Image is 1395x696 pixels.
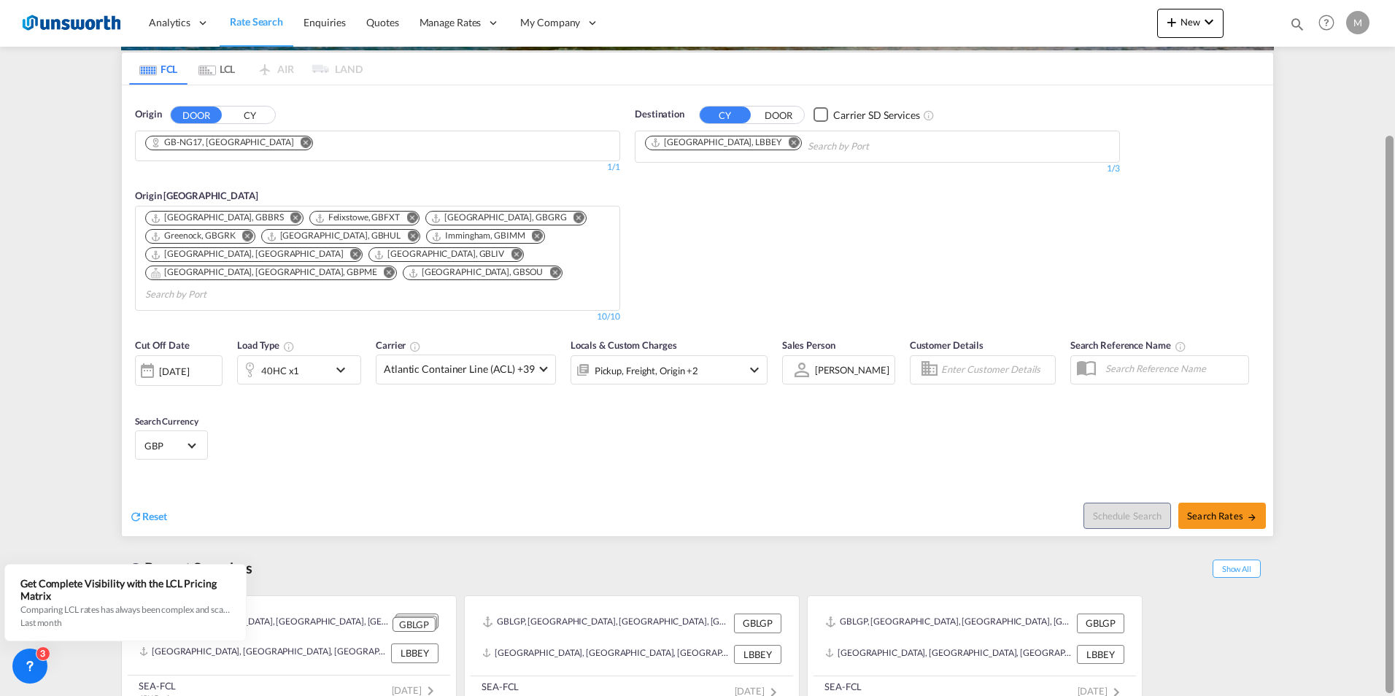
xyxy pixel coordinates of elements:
[923,109,935,121] md-icon: Unchecked: Search for CY (Container Yard) services for all selected carriers.Checked : Search for...
[520,15,580,30] span: My Company
[150,136,293,149] div: GB-NG17, Ashfield
[150,230,236,242] div: Greenock, GBGRK
[1314,10,1339,35] span: Help
[376,339,421,351] span: Carrier
[540,266,562,281] button: Remove
[150,266,380,279] div: Press delete to remove this chip.
[941,359,1051,381] input: Enter Customer Details
[374,266,396,281] button: Remove
[121,552,258,584] div: Recent Searches
[431,230,525,242] div: Immingham, GBIMM
[1163,13,1180,31] md-icon: icon-plus 400-fg
[482,614,730,633] div: GBLGP, London Gateway Port, United Kingdom, GB & Ireland, Europe
[409,341,421,352] md-icon: The selected Trucker/Carrierwill be displayed in the rate results If the rates are from another f...
[430,212,570,224] div: Press delete to remove this chip.
[139,643,387,662] div: LBBEY, Beirut, Lebanon, Levante, Middle East
[150,266,377,279] div: Portsmouth, HAM, GBPME
[159,365,189,378] div: [DATE]
[397,212,419,226] button: Remove
[233,230,255,244] button: Remove
[430,212,567,224] div: Grangemouth, GBGRG
[420,15,482,30] span: Manage Rates
[290,136,312,151] button: Remove
[814,359,891,380] md-select: Sales Person: Monica Nam
[1213,560,1261,578] span: Show All
[650,136,782,149] div: Beirut, LBBEY
[261,360,299,381] div: 40HC x1
[135,384,146,403] md-datepicker: Select
[782,339,835,351] span: Sales Person
[635,107,684,122] span: Destination
[384,362,535,376] span: Atlantic Container Line (ACL) +39
[230,15,283,28] span: Rate Search
[597,311,620,323] div: 10/10
[482,645,730,664] div: LBBEY, Beirut, Lebanon, Levante, Middle East
[1289,16,1305,32] md-icon: icon-magnify
[129,53,363,85] md-pagination-wrapper: Use the left and right arrow keys to navigate between tabs
[150,212,284,224] div: Bristol, GBBRS
[374,248,504,260] div: Liverpool, GBLIV
[143,206,612,306] md-chips-wrap: Chips container. Use arrow keys to select chips.
[408,266,544,279] div: Southampton, GBSOU
[808,135,946,158] input: Chips input.
[237,355,361,384] div: 40HC x1icon-chevron-down
[281,212,303,226] button: Remove
[237,339,295,351] span: Load Type
[595,360,698,381] div: Pickup Freight Origin Destination Factory Stuffing
[150,212,287,224] div: Press delete to remove this chip.
[1070,339,1186,351] span: Search Reference Name
[139,679,176,692] div: SEA-FCL
[700,107,751,123] button: CY
[833,108,920,123] div: Carrier SD Services
[398,230,420,244] button: Remove
[224,107,275,123] button: CY
[314,212,400,224] div: Felixstowe, GBFXT
[283,341,295,352] md-icon: icon-information-outline
[1157,9,1224,38] button: icon-plus 400-fgNewicon-chevron-down
[1314,10,1346,36] div: Help
[340,248,362,263] button: Remove
[814,107,920,123] md-checkbox: Checkbox No Ink
[1346,11,1369,34] div: M
[266,230,401,242] div: Hull, GBHUL
[522,230,544,244] button: Remove
[815,364,889,376] div: [PERSON_NAME]
[825,614,1073,633] div: GBLGP, London Gateway Port, United Kingdom, GB & Ireland, Europe
[501,248,523,263] button: Remove
[1163,16,1218,28] span: New
[129,510,142,523] md-icon: icon-refresh
[144,439,185,452] span: GBP
[332,361,357,379] md-icon: icon-chevron-down
[482,680,519,693] div: SEA-FCL
[1247,512,1257,522] md-icon: icon-arrow-right
[734,645,781,664] div: LBBEY
[431,230,528,242] div: Press delete to remove this chip.
[393,617,436,633] div: GBLGP
[734,614,781,633] div: GBLGP
[142,510,167,522] span: Reset
[139,614,389,632] div: GBLGP, London Gateway Port, United Kingdom, GB & Ireland, Europe
[571,339,677,351] span: Locals & Custom Charges
[304,16,346,28] span: Enquiries
[135,355,223,386] div: [DATE]
[129,53,188,85] md-tab-item: FCL
[1083,503,1171,529] button: Note: By default Schedule search will only considerorigin ports, destination ports and cut off da...
[1077,614,1124,633] div: GBLGP
[779,136,801,151] button: Remove
[171,107,222,123] button: DOOR
[374,248,507,260] div: Press delete to remove this chip.
[1289,16,1305,38] div: icon-magnify
[1178,503,1266,529] button: Search Ratesicon-arrow-right
[825,645,1073,664] div: LBBEY, Beirut, Lebanon, Levante, Middle East
[746,361,763,379] md-icon: icon-chevron-down
[143,131,325,157] md-chips-wrap: Chips container. Use arrow keys to select chips.
[150,248,343,260] div: London Gateway Port, GBLGP
[135,190,258,201] span: Origin [GEOGRAPHIC_DATA]
[150,136,296,149] div: Press delete to remove this chip.
[1098,357,1248,379] input: Search Reference Name
[150,248,346,260] div: Press delete to remove this chip.
[150,230,239,242] div: Press delete to remove this chip.
[643,131,952,158] md-chips-wrap: Chips container. Use arrow keys to select chips.
[135,416,198,427] span: Search Currency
